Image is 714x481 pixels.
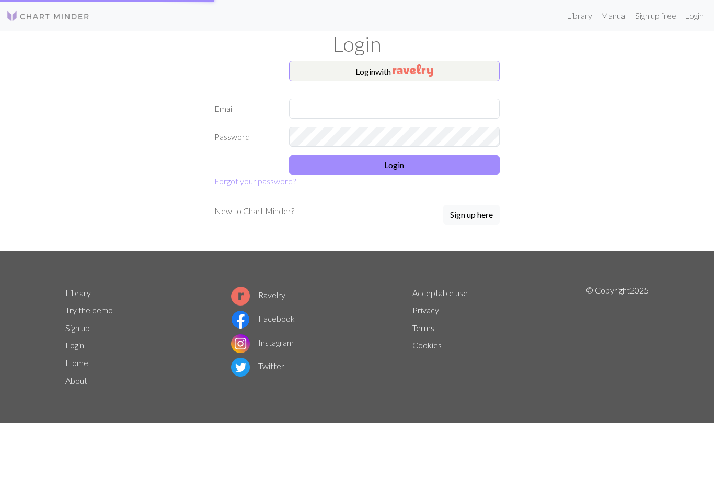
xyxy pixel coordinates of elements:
[65,323,90,333] a: Sign up
[65,358,88,368] a: Home
[65,305,113,315] a: Try the demo
[65,288,91,298] a: Library
[631,5,681,26] a: Sign up free
[231,310,250,329] img: Facebook logo
[59,31,655,56] h1: Login
[214,205,294,217] p: New to Chart Minder?
[231,337,294,347] a: Instagram
[681,5,708,26] a: Login
[412,323,434,333] a: Terms
[231,290,285,300] a: Ravelry
[289,61,500,81] button: Loginwith
[65,376,87,385] a: About
[208,99,283,119] label: Email
[562,5,596,26] a: Library
[393,64,433,77] img: Ravelry
[412,340,442,350] a: Cookies
[289,155,500,175] button: Login
[596,5,631,26] a: Manual
[6,10,90,22] img: Logo
[412,305,439,315] a: Privacy
[443,205,500,225] button: Sign up here
[65,340,84,350] a: Login
[586,284,649,390] p: © Copyright 2025
[412,288,468,298] a: Acceptable use
[231,361,284,371] a: Twitter
[231,358,250,377] img: Twitter logo
[214,176,296,186] a: Forgot your password?
[208,127,283,147] label: Password
[443,205,500,226] a: Sign up here
[231,334,250,353] img: Instagram logo
[231,287,250,306] img: Ravelry logo
[231,313,295,323] a: Facebook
